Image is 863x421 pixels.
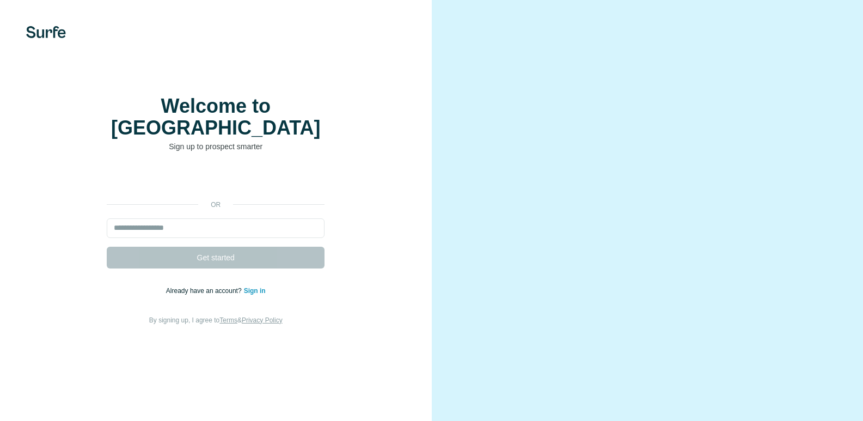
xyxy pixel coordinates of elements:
[242,316,283,324] a: Privacy Policy
[198,200,233,210] p: or
[244,287,266,295] a: Sign in
[107,141,325,152] p: Sign up to prospect smarter
[101,168,330,192] iframe: Sign in with Google Button
[26,26,66,38] img: Surfe's logo
[219,316,237,324] a: Terms
[149,316,283,324] span: By signing up, I agree to &
[166,287,244,295] span: Already have an account?
[107,95,325,139] h1: Welcome to [GEOGRAPHIC_DATA]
